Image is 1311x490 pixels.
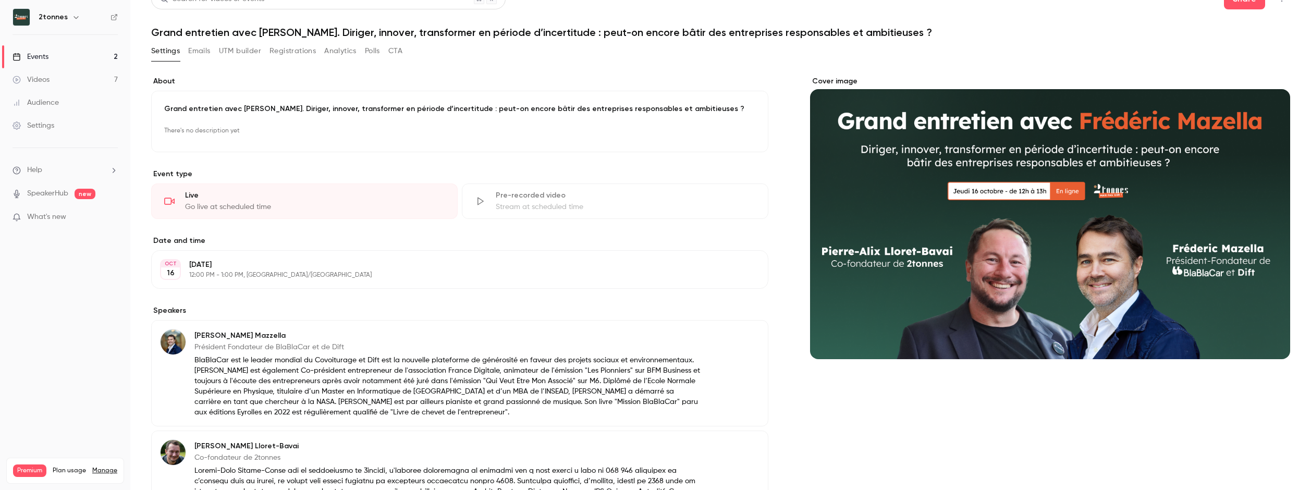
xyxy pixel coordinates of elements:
button: Analytics [324,43,357,59]
div: Pre-recorded videoStream at scheduled time [462,183,768,219]
img: Pierre-Alix Lloret-Bavai [161,440,186,465]
div: Audience [13,97,59,108]
h1: Grand entretien avec [PERSON_NAME]. Diriger, innover, transformer en période d’incertitude : peut... [151,26,1290,39]
button: Registrations [269,43,316,59]
label: Cover image [810,76,1290,87]
p: Grand entretien avec [PERSON_NAME]. Diriger, innover, transformer en période d’incertitude : peut... [164,104,755,114]
p: Co-fondateur de 2tonnes [194,452,701,463]
div: OCT [161,260,180,267]
label: Speakers [151,305,768,316]
p: Président Fondateur de BlaBlaCar et de Dift [194,342,701,352]
span: Help [27,165,42,176]
p: BlaBlaCar est le leader mondial du Covoiturage et Dift est la nouvelle plateforme de générosité e... [194,355,701,418]
img: Frédéric Mazzella [161,329,186,354]
div: Events [13,52,48,62]
a: SpeakerHub [27,188,68,199]
li: help-dropdown-opener [13,165,118,176]
div: Pre-recorded video [496,190,755,201]
p: Event type [151,169,768,179]
div: Go live at scheduled time [185,202,445,212]
button: Emails [188,43,210,59]
span: Plan usage [53,467,86,475]
div: Stream at scheduled time [496,202,755,212]
a: Manage [92,467,117,475]
div: Frédéric Mazzella[PERSON_NAME] MazzellaPrésident Fondateur de BlaBlaCar et de DiftBlaBlaCar est l... [151,320,768,426]
button: Settings [151,43,180,59]
p: [PERSON_NAME] Lloret-Bavai [194,441,701,451]
p: [DATE] [189,260,713,270]
label: About [151,76,768,87]
button: UTM builder [219,43,261,59]
p: 12:00 PM - 1:00 PM, [GEOGRAPHIC_DATA]/[GEOGRAPHIC_DATA] [189,271,713,279]
span: new [75,189,95,199]
img: 2tonnes [13,9,30,26]
p: 16 [167,268,175,278]
p: There's no description yet [164,123,755,139]
h6: 2tonnes [39,12,68,22]
span: What's new [27,212,66,223]
button: CTA [388,43,402,59]
iframe: Noticeable Trigger [105,213,118,222]
label: Date and time [151,236,768,246]
p: [PERSON_NAME] Mazzella [194,330,701,341]
div: LiveGo live at scheduled time [151,183,458,219]
span: Premium [13,464,46,477]
section: Cover image [810,76,1290,359]
div: Live [185,190,445,201]
div: Settings [13,120,54,131]
div: Videos [13,75,50,85]
button: Polls [365,43,380,59]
